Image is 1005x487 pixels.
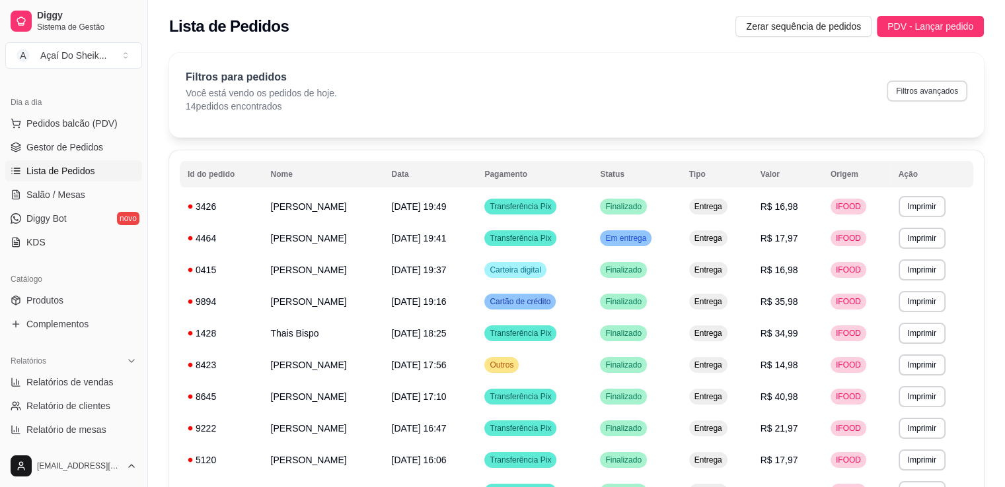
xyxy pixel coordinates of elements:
[26,188,85,201] span: Salão / Mesas
[169,16,289,37] h2: Lista de Pedidos
[833,360,864,370] span: IFOOD
[262,381,383,412] td: [PERSON_NAME]
[17,49,30,62] span: A
[26,423,106,436] span: Relatório de mesas
[592,161,681,187] th: Status
[262,349,383,381] td: [PERSON_NAME]
[392,265,447,275] span: [DATE] 19:37
[188,327,254,340] div: 1428
[186,69,337,85] p: Filtros para pedidos
[26,236,46,249] span: KDS
[392,296,447,307] span: [DATE] 19:16
[833,201,864,212] span: IFOOD
[26,294,63,307] span: Produtos
[26,212,67,225] span: Diggy Bot
[603,360,644,370] span: Finalizado
[761,423,798,434] span: R$ 21,97
[37,461,121,471] span: [EMAIL_ADDRESS][DOMAIN_NAME]
[262,222,383,254] td: [PERSON_NAME]
[26,141,103,154] span: Gestor de Pedidos
[5,395,142,416] a: Relatório de clientes
[692,296,725,307] span: Entrega
[26,375,114,389] span: Relatórios de vendas
[392,391,447,402] span: [DATE] 17:10
[487,360,516,370] span: Outros
[26,317,89,331] span: Complementos
[833,265,864,275] span: IFOOD
[899,228,946,249] button: Imprimir
[188,232,254,245] div: 4464
[262,444,383,476] td: [PERSON_NAME]
[487,233,554,243] span: Transferência Pix
[5,290,142,311] a: Produtos
[877,16,984,37] button: PDV - Lançar pedido
[487,328,554,339] span: Transferência Pix
[833,233,864,243] span: IFOOD
[262,161,383,187] th: Nome
[899,323,946,344] button: Imprimir
[899,449,946,471] button: Imprimir
[899,259,946,280] button: Imprimir
[761,296,798,307] span: R$ 35,98
[5,160,142,181] a: Lista de Pedidos
[603,201,644,212] span: Finalizado
[833,391,864,402] span: IFOOD
[603,265,644,275] span: Finalizado
[5,443,142,464] a: Relatório de fidelidadenovo
[692,328,725,339] span: Entrega
[692,265,725,275] span: Entrega
[262,317,383,349] td: Thais Bispo
[833,455,864,465] span: IFOOD
[5,113,142,134] button: Pedidos balcão (PDV)
[384,161,477,187] th: Data
[188,422,254,435] div: 9222
[692,201,725,212] span: Entrega
[887,81,967,102] button: Filtros avançados
[5,184,142,205] a: Salão / Mesas
[487,201,554,212] span: Transferência Pix
[603,423,644,434] span: Finalizado
[188,390,254,403] div: 8645
[188,200,254,213] div: 3426
[186,100,337,113] p: 14 pedidos encontrados
[603,233,649,243] span: Em entrega
[5,450,142,482] button: [EMAIL_ADDRESS][DOMAIN_NAME]
[603,391,644,402] span: Finalizado
[188,358,254,372] div: 8423
[11,356,46,366] span: Relatórios
[761,265,798,275] span: R$ 16,98
[761,391,798,402] span: R$ 40,98
[262,412,383,444] td: [PERSON_NAME]
[186,86,337,100] p: Você está vendo os pedidos de hoje.
[5,42,142,69] button: Select a team
[37,22,137,32] span: Sistema de Gestão
[188,453,254,467] div: 5120
[5,92,142,113] div: Dia a dia
[487,455,554,465] span: Transferência Pix
[681,161,753,187] th: Tipo
[487,296,553,307] span: Cartão de crédito
[392,423,447,434] span: [DATE] 16:47
[392,360,447,370] span: [DATE] 17:56
[37,10,137,22] span: Diggy
[899,386,946,407] button: Imprimir
[5,137,142,158] a: Gestor de Pedidos
[26,164,95,178] span: Lista de Pedidos
[887,19,973,34] span: PDV - Lançar pedido
[392,328,447,339] span: [DATE] 18:25
[188,295,254,308] div: 9894
[5,208,142,229] a: Diggy Botnovo
[761,455,798,465] span: R$ 17,97
[833,423,864,434] span: IFOOD
[180,161,262,187] th: Id do pedido
[692,423,725,434] span: Entrega
[5,232,142,253] a: KDS
[899,196,946,217] button: Imprimir
[5,419,142,440] a: Relatório de mesas
[188,263,254,276] div: 0415
[735,16,872,37] button: Zerar sequência de pedidos
[692,455,725,465] span: Entrega
[891,161,974,187] th: Ação
[5,269,142,290] div: Catálogo
[692,233,725,243] span: Entrega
